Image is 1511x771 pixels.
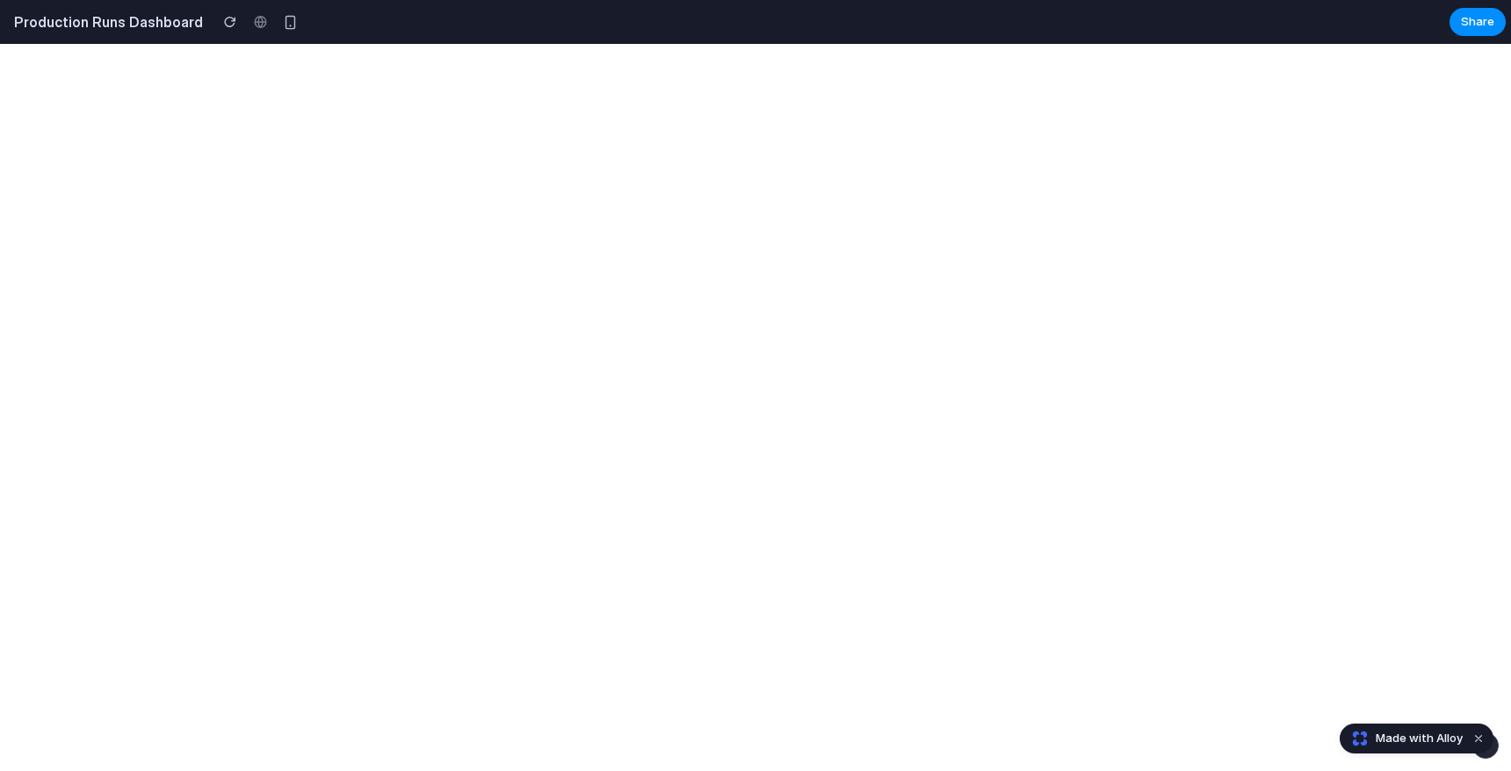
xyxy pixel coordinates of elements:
[1461,13,1494,31] span: Share
[1341,730,1464,747] a: Made with Alloy
[1468,728,1489,749] button: Dismiss watermark
[1376,730,1463,747] span: Made with Alloy
[7,11,203,32] h2: Production Runs Dashboard
[1450,8,1506,36] button: Share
